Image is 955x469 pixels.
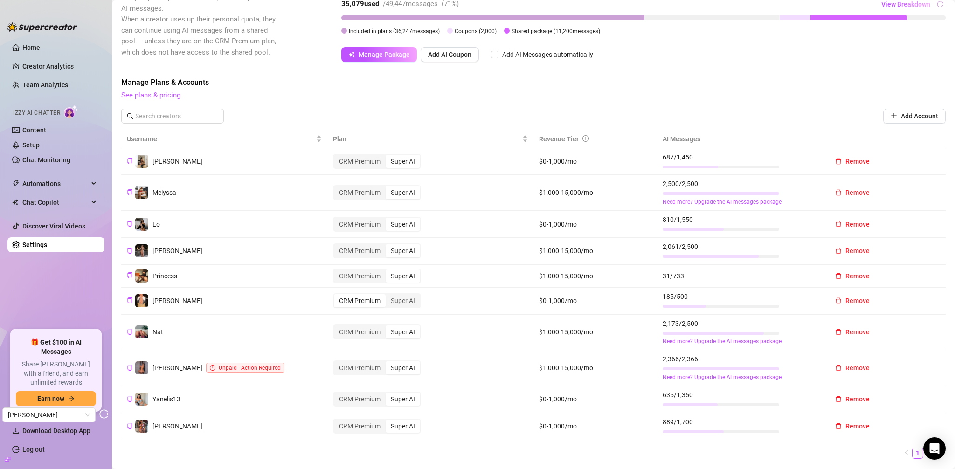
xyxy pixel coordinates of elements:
div: CRM Premium [334,269,386,283]
button: Remove [828,324,877,339]
span: copy [127,189,133,195]
span: delete [835,158,842,165]
span: Automations [22,176,89,191]
button: Copy Creator ID [127,364,133,371]
div: segmented control [333,185,421,200]
button: Remove [828,419,877,434]
img: AI Chatter [64,105,78,118]
td: $0-1,000/mo [533,288,657,315]
div: segmented control [333,324,421,339]
button: Earn nowarrow-right [16,391,96,406]
span: Manage Plans & Accounts [121,77,946,88]
a: Log out [22,446,45,453]
img: Maday [135,361,148,374]
td: $0-1,000/mo [533,148,657,175]
span: copy [127,158,133,164]
span: copy [127,329,133,335]
input: Search creators [135,111,211,121]
div: segmented control [333,217,421,232]
td: $0-1,000/mo [533,386,657,413]
span: Remove [845,158,870,165]
img: Yanelis13 [135,393,148,406]
th: Plan [327,130,533,148]
td: $1,000-15,000/mo [533,350,657,386]
button: Remove [828,293,877,308]
td: $1,000-15,000/mo [533,265,657,288]
div: CRM Premium [334,155,386,168]
span: arrow-right [68,395,75,402]
img: Jasmin [135,155,148,168]
span: delete [835,248,842,254]
span: Manage Package [359,51,410,58]
span: 635 / 1,350 [663,390,817,400]
img: Natalie [135,294,148,307]
span: [PERSON_NAME] [152,422,202,430]
span: delete [835,273,842,279]
span: 889 / 1,700 [663,417,817,427]
a: Home [22,44,40,51]
span: Add Account [901,112,938,120]
span: Yanelis13 [152,395,180,403]
span: [PERSON_NAME] [152,297,202,304]
span: copy [127,297,133,303]
span: Melyssa [152,189,176,196]
td: $1,000-15,000/mo [533,238,657,265]
span: reload [937,1,943,7]
span: Remove [845,189,870,196]
span: copy [127,365,133,371]
button: Remove [828,154,877,169]
img: Princess [135,269,148,283]
span: copy [127,396,133,402]
span: Remove [845,297,870,304]
span: delete [835,423,842,429]
button: Copy Creator ID [127,422,133,429]
span: 810 / 1,550 [663,214,817,225]
button: Remove [828,185,877,200]
img: Lo [135,218,148,231]
div: segmented control [333,392,421,407]
span: Coupons ( 2,000 ) [455,28,497,34]
a: 1 [913,448,923,458]
span: logout [99,409,109,419]
span: Add AI Coupon [428,51,471,58]
img: logo-BBDzfeDw.svg [7,22,77,32]
span: build [5,456,11,462]
span: info-circle [582,135,589,142]
div: CRM Premium [334,244,386,257]
img: Melyssa [135,186,148,199]
div: Super AI [386,393,420,406]
div: CRM Premium [334,420,386,433]
span: copy [127,423,133,429]
div: Super AI [386,294,420,307]
span: Lo [152,221,160,228]
button: Remove [828,217,877,232]
div: Super AI [386,218,420,231]
span: Unpaid - Action Required [219,365,281,371]
li: 1 [912,448,923,459]
div: CRM Premium [334,186,386,199]
div: Super AI [386,244,420,257]
span: Izzy AI Chatter [13,109,60,117]
span: Chat Copilot [22,195,89,210]
span: delete [835,329,842,335]
span: copy [127,221,133,227]
a: Discover Viral Videos [22,222,85,230]
span: copy [127,248,133,254]
span: left [904,450,909,455]
div: Open Intercom Messenger [923,437,946,460]
div: segmented control [333,269,421,283]
div: Super AI [386,186,420,199]
span: [PERSON_NAME] [152,247,202,255]
span: Remove [845,221,870,228]
span: copy [127,272,133,278]
span: search [127,113,133,119]
button: left [901,448,912,459]
span: Earn now [37,395,64,402]
span: 🎁 Get $100 in AI Messages [16,338,96,356]
span: Share [PERSON_NAME] with a friend, and earn unlimited rewards [16,360,96,387]
button: Remove [828,360,877,375]
button: Copy Creator ID [127,221,133,228]
img: JoJo [135,420,148,433]
div: CRM Premium [334,361,386,374]
span: delete [835,365,842,371]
